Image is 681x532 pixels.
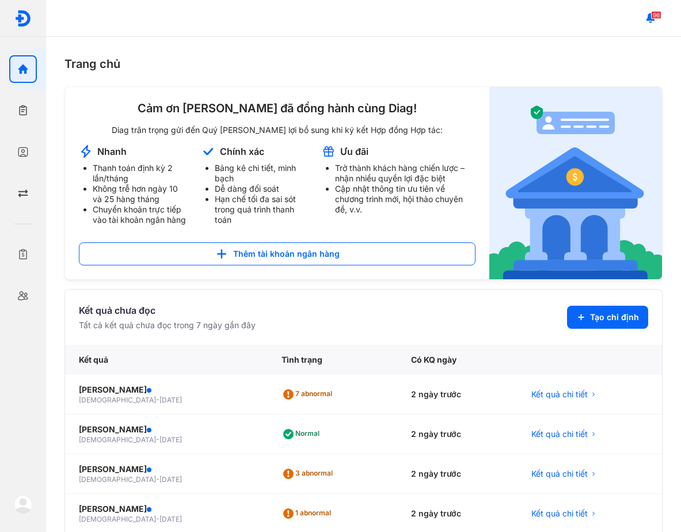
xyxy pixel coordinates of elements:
span: [DATE] [159,515,182,523]
li: Dễ dàng đối soát [215,184,307,194]
span: - [156,515,159,523]
div: Chính xác [220,145,264,158]
span: - [156,396,159,404]
div: Nhanh [97,145,127,158]
span: - [156,435,159,444]
span: [DATE] [159,475,182,484]
button: Tạo chỉ định [567,306,648,329]
span: [DEMOGRAPHIC_DATA] [79,435,156,444]
div: [PERSON_NAME] [79,463,254,475]
div: 2 ngày trước [397,454,518,494]
img: account-announcement [321,145,336,158]
div: 1 abnormal [281,504,336,523]
li: Cập nhật thông tin ưu tiên về chương trình mới, hội thảo chuyên đề, v.v. [335,184,475,215]
div: 2 ngày trước [397,415,518,454]
li: Trở thành khách hàng chiến lược – nhận nhiều quyền lợi đặc biệt [335,163,475,184]
div: Ưu đãi [340,145,368,158]
span: [DATE] [159,396,182,404]
img: account-announcement [79,145,93,158]
span: Kết quả chi tiết [531,389,588,400]
div: Tình trạng [268,345,397,375]
li: Hạn chế tối đa sai sót trong quá trình thanh toán [215,194,307,225]
span: Tạo chỉ định [590,311,639,323]
img: account-announcement [201,145,215,158]
span: [DEMOGRAPHIC_DATA] [79,475,156,484]
li: Chuyển khoản trực tiếp vào tài khoản ngân hàng [93,204,187,225]
span: [DATE] [159,435,182,444]
div: Có KQ ngày [397,345,518,375]
div: Kết quả chưa đọc [79,303,256,317]
span: - [156,475,159,484]
div: Tất cả kết quả chưa đọc trong 7 ngày gần đây [79,320,256,331]
img: logo [14,10,32,27]
span: [DEMOGRAPHIC_DATA] [79,396,156,404]
span: [DEMOGRAPHIC_DATA] [79,515,156,523]
span: Kết quả chi tiết [531,428,588,440]
div: Cảm ơn [PERSON_NAME] đã đồng hành cùng Diag! [79,101,475,116]
li: Thanh toán định kỳ 2 lần/tháng [93,163,187,184]
div: Diag trân trọng gửi đến Quý [PERSON_NAME] lợi bổ sung khi ký kết Hợp đồng Hợp tác: [79,125,475,135]
img: account-announcement [489,87,662,279]
div: Trang chủ [64,55,663,73]
div: [PERSON_NAME] [79,503,254,515]
button: Thêm tài khoản ngân hàng [79,242,475,265]
span: Kết quả chi tiết [531,508,588,519]
div: Normal [281,425,324,443]
span: Kết quả chi tiết [531,468,588,480]
span: 96 [651,11,661,19]
img: logo [14,495,32,514]
div: 2 ngày trước [397,375,518,415]
div: [PERSON_NAME] [79,384,254,396]
div: Kết quả [65,345,268,375]
li: Bảng kê chi tiết, minh bạch [215,163,307,184]
div: [PERSON_NAME] [79,424,254,435]
div: 3 abnormal [281,465,337,483]
div: 7 abnormal [281,385,337,404]
li: Không trễ hơn ngày 10 và 25 hàng tháng [93,184,187,204]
